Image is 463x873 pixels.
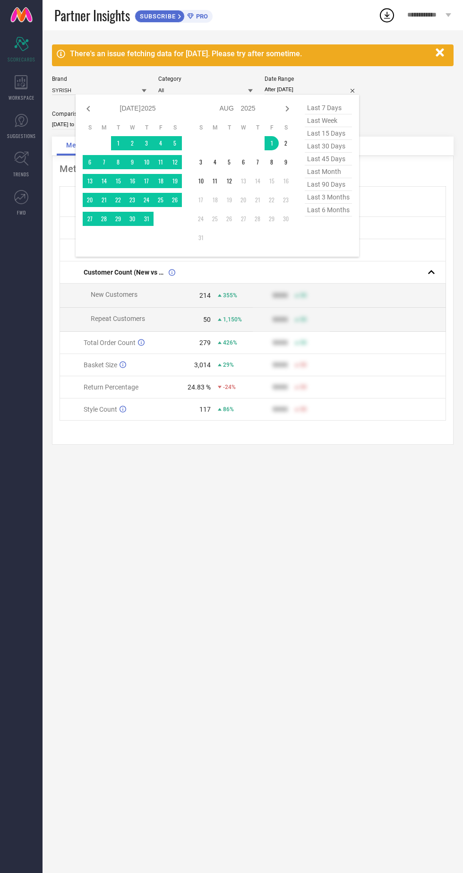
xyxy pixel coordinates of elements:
span: SUGGESTIONS [7,132,36,139]
td: Sun Aug 31 2025 [194,231,208,245]
div: 9999 [273,406,288,413]
td: Wed Jul 30 2025 [125,212,139,226]
td: Tue Aug 26 2025 [222,212,236,226]
td: Fri Jul 04 2025 [154,136,168,150]
td: Mon Jul 07 2025 [97,155,111,169]
th: Monday [208,124,222,131]
span: last month [305,165,352,178]
td: Fri Aug 08 2025 [265,155,279,169]
td: Mon Jul 21 2025 [97,193,111,207]
td: Thu Jul 31 2025 [139,212,154,226]
td: Thu Aug 28 2025 [250,212,265,226]
div: 3,014 [194,361,211,369]
span: Repeat Customers [91,315,145,322]
div: Category [158,76,253,82]
td: Sun Jul 20 2025 [83,193,97,207]
span: Style Count [84,406,117,413]
th: Monday [97,124,111,131]
span: 50 [300,406,307,413]
span: last 30 days [305,140,352,153]
span: Total Order Count [84,339,136,346]
td: Sun Aug 03 2025 [194,155,208,169]
td: Wed Jul 09 2025 [125,155,139,169]
td: Mon Aug 04 2025 [208,155,222,169]
td: Tue Aug 19 2025 [222,193,236,207]
span: -24% [223,384,236,390]
td: Thu Jul 24 2025 [139,193,154,207]
td: Sat Jul 12 2025 [168,155,182,169]
td: Sat Jul 05 2025 [168,136,182,150]
td: Mon Jul 14 2025 [97,174,111,188]
td: Mon Aug 25 2025 [208,212,222,226]
div: Date Range [265,76,359,82]
th: Saturday [168,124,182,131]
td: Tue Jul 29 2025 [111,212,125,226]
td: Fri Aug 15 2025 [265,174,279,188]
td: Thu Jul 17 2025 [139,174,154,188]
input: Select comparison period [52,120,146,130]
td: Fri Jul 18 2025 [154,174,168,188]
td: Thu Jul 03 2025 [139,136,154,150]
div: 214 [199,292,211,299]
input: Select date range [265,85,359,95]
span: last 15 days [305,127,352,140]
td: Wed Aug 27 2025 [236,212,250,226]
td: Fri Aug 22 2025 [265,193,279,207]
a: SUBSCRIBEPRO [135,8,213,23]
span: 86% [223,406,234,413]
div: 24.83 % [188,383,211,391]
td: Tue Aug 05 2025 [222,155,236,169]
span: last 6 months [305,204,352,216]
th: Sunday [194,124,208,131]
th: Friday [154,124,168,131]
td: Sun Aug 17 2025 [194,193,208,207]
td: Mon Jul 28 2025 [97,212,111,226]
span: 50 [300,316,307,323]
td: Sun Jul 06 2025 [83,155,97,169]
span: PRO [194,13,208,20]
th: Thursday [250,124,265,131]
span: WORKSPACE [9,94,34,101]
th: Tuesday [222,124,236,131]
div: 9999 [273,339,288,346]
div: Next month [282,103,293,114]
td: Sat Aug 02 2025 [279,136,293,150]
span: 426% [223,339,237,346]
div: 9999 [273,292,288,299]
th: Wednesday [236,124,250,131]
td: Sun Aug 24 2025 [194,212,208,226]
span: Partner Insights [54,6,130,25]
td: Mon Aug 18 2025 [208,193,222,207]
span: 50 [300,384,307,390]
span: 50 [300,292,307,299]
div: 279 [199,339,211,346]
div: There's an issue fetching data for [DATE]. Please try after sometime. [70,49,431,58]
span: last 90 days [305,178,352,191]
td: Wed Jul 23 2025 [125,193,139,207]
span: TRENDS [13,171,29,178]
td: Sat Aug 09 2025 [279,155,293,169]
td: Wed Aug 06 2025 [236,155,250,169]
span: SUBSCRIBE [135,13,178,20]
td: Fri Aug 29 2025 [265,212,279,226]
span: Return Percentage [84,383,138,391]
td: Fri Jul 11 2025 [154,155,168,169]
span: last 3 months [305,191,352,204]
td: Tue Jul 15 2025 [111,174,125,188]
span: SCORECARDS [8,56,35,63]
td: Sat Jul 26 2025 [168,193,182,207]
td: Sat Aug 23 2025 [279,193,293,207]
td: Tue Jul 22 2025 [111,193,125,207]
td: Thu Jul 10 2025 [139,155,154,169]
td: Tue Aug 12 2025 [222,174,236,188]
span: Customer Count (New vs Repeat) [84,268,166,276]
th: Sunday [83,124,97,131]
span: Basket Size [84,361,117,369]
td: Tue Jul 08 2025 [111,155,125,169]
span: New Customers [91,291,137,298]
span: last 45 days [305,153,352,165]
span: FWD [17,209,26,216]
td: Sat Aug 16 2025 [279,174,293,188]
div: Comparison Period [52,111,146,117]
div: 9999 [273,316,288,323]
